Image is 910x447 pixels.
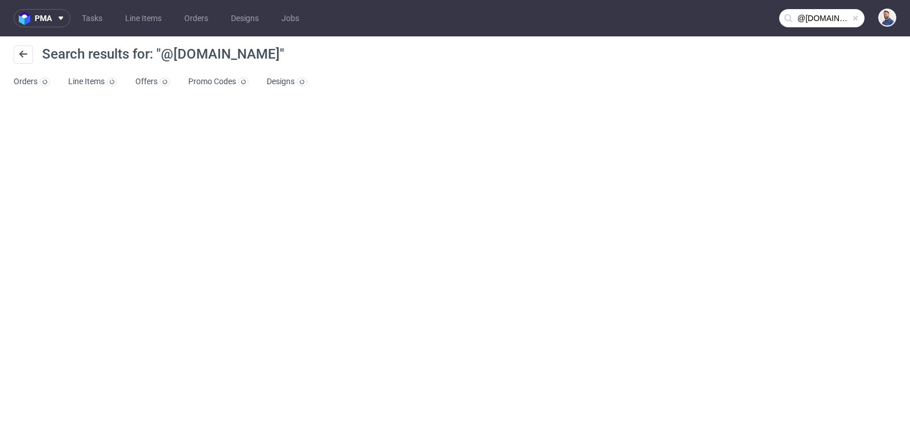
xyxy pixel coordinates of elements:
[35,14,52,22] span: pma
[224,9,266,27] a: Designs
[188,73,249,91] a: Promo Codes
[14,9,71,27] button: pma
[879,10,895,26] img: Michał Rachański
[135,73,170,91] a: Offers
[267,73,307,91] a: Designs
[42,46,284,62] span: Search results for: "@[DOMAIN_NAME]"
[118,9,168,27] a: Line Items
[75,9,109,27] a: Tasks
[68,73,117,91] a: Line Items
[19,12,35,25] img: logo
[275,9,306,27] a: Jobs
[177,9,215,27] a: Orders
[14,73,50,91] a: Orders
